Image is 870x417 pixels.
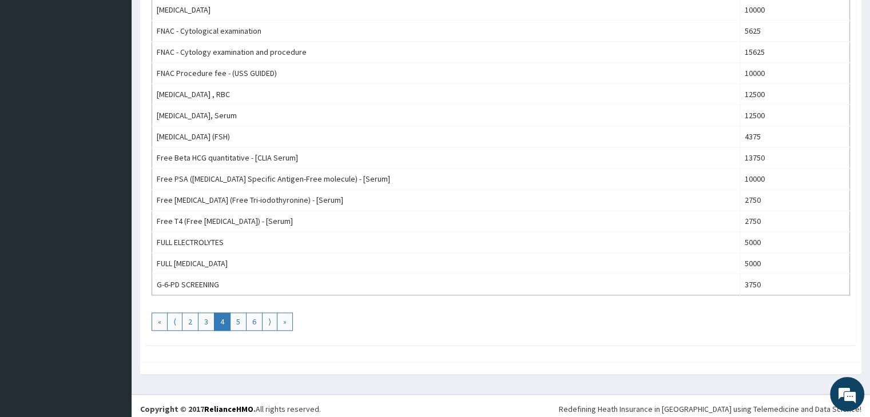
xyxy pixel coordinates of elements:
[152,126,740,147] td: [MEDICAL_DATA] (FSH)
[740,105,850,126] td: 12500
[66,132,158,247] span: We're online!
[740,126,850,147] td: 4375
[559,403,861,415] div: Redefining Heath Insurance in [GEOGRAPHIC_DATA] using Telemedicine and Data Science!
[21,57,46,86] img: d_794563401_company_1708531726252_794563401
[246,312,263,331] a: Go to page number 6
[740,274,850,295] td: 3750
[262,312,277,331] a: Go to next page
[740,190,850,211] td: 2750
[167,312,182,331] a: Go to previous page
[182,312,198,331] a: Go to page number 2
[152,147,740,169] td: Free Beta HCG quantitative - [CLIA Serum]
[59,64,192,79] div: Chat with us now
[740,147,850,169] td: 13750
[152,169,740,190] td: Free PSA ([MEDICAL_DATA] Specific Antigen-Free molecule) - [Serum]
[277,312,293,331] a: Go to last page
[214,312,231,331] a: Go to page number 4
[740,84,850,105] td: 12500
[152,21,740,42] td: FNAC - Cytological examination
[6,288,218,328] textarea: Type your message and hit 'Enter'
[740,253,850,274] td: 5000
[740,169,850,190] td: 10000
[740,211,850,232] td: 2750
[152,274,740,295] td: G-6-PD SCREENING
[740,42,850,63] td: 15625
[204,404,253,414] a: RelianceHMO
[152,232,740,253] td: FULL ELECTROLYTES
[740,21,850,42] td: 5625
[152,253,740,274] td: FULL [MEDICAL_DATA]
[198,312,214,331] a: Go to page number 3
[152,312,168,331] a: Go to first page
[152,211,740,232] td: Free T4 (Free [MEDICAL_DATA]) - [Serum]
[152,190,740,211] td: Free [MEDICAL_DATA] (Free Tri-iodothyronine) - [Serum]
[740,232,850,253] td: 5000
[740,63,850,84] td: 10000
[152,42,740,63] td: FNAC - Cytology examination and procedure
[230,312,247,331] a: Go to page number 5
[152,105,740,126] td: [MEDICAL_DATA], Serum
[152,63,740,84] td: FNAC Procedure fee - (USS GUIDED)
[140,404,256,414] strong: Copyright © 2017 .
[188,6,215,33] div: Minimize live chat window
[152,84,740,105] td: [MEDICAL_DATA] , RBC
